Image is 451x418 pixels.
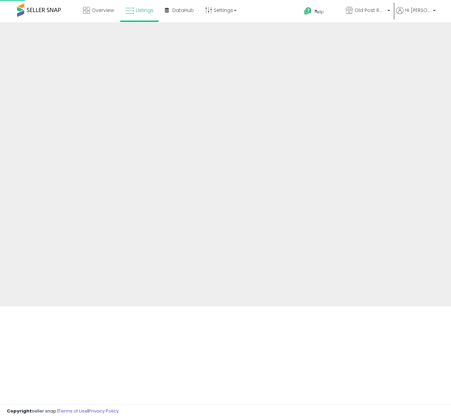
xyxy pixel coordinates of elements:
span: Hi [PERSON_NAME] [405,7,431,14]
span: Old Post Road LLC [355,7,385,14]
a: Help [299,2,340,22]
span: Overview [92,7,114,14]
span: Help [315,9,324,15]
span: Listings [136,7,154,14]
span: DataHub [172,7,194,14]
a: Hi [PERSON_NAME] [396,7,436,22]
i: Get Help [304,7,312,15]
